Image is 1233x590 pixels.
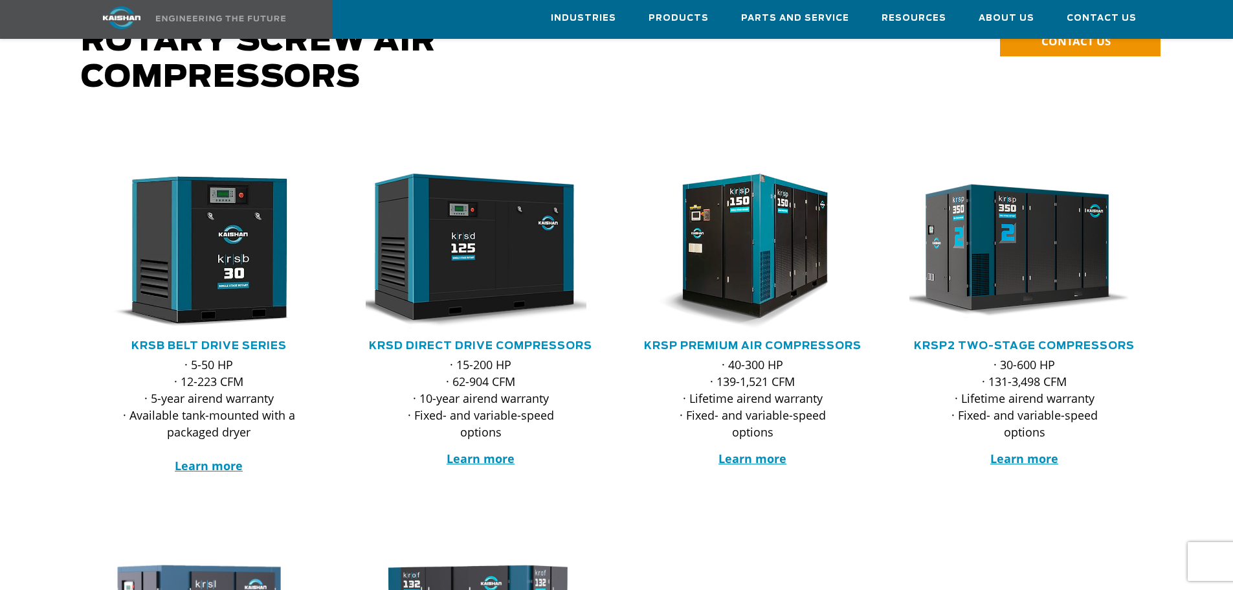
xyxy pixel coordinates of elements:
div: krsp150 [638,174,868,329]
span: CONTACT US [1041,34,1111,49]
div: krsp350 [909,174,1140,329]
img: Engineering the future [156,16,285,21]
a: Parts and Service [741,1,849,36]
a: About Us [979,1,1034,36]
a: KRSB Belt Drive Series [131,341,287,351]
a: Learn more [718,451,786,466]
a: KRSD Direct Drive Compressors [369,341,592,351]
a: KRSP2 Two-Stage Compressors [914,341,1135,351]
p: · 40-300 HP · 139-1,521 CFM · Lifetime airend warranty · Fixed- and variable-speed options [663,356,842,440]
a: Resources [882,1,946,36]
a: Products [649,1,709,36]
span: Parts and Service [741,11,849,26]
img: krsp150 [628,174,858,329]
a: Industries [551,1,616,36]
span: Products [649,11,709,26]
a: Learn more [990,451,1058,466]
a: KRSP Premium Air Compressors [644,341,861,351]
span: Industries [551,11,616,26]
p: · 5-50 HP · 12-223 CFM · 5-year airend warranty · Available tank-mounted with a packaged dryer [120,356,298,474]
span: About Us [979,11,1034,26]
span: Resources [882,11,946,26]
a: CONTACT US [1000,27,1161,56]
img: krsb30 [84,174,315,329]
div: krsb30 [94,174,324,329]
img: krsp350 [900,174,1130,329]
p: · 30-600 HP · 131-3,498 CFM · Lifetime airend warranty · Fixed- and variable-speed options [935,356,1114,440]
img: kaishan logo [73,6,170,29]
a: Learn more [447,451,515,466]
span: Contact Us [1067,11,1137,26]
p: · 15-200 HP · 62-904 CFM · 10-year airend warranty · Fixed- and variable-speed options [392,356,570,440]
a: Learn more [175,458,243,473]
a: Contact Us [1067,1,1137,36]
div: krsd125 [366,174,596,329]
img: krsd125 [356,174,586,329]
